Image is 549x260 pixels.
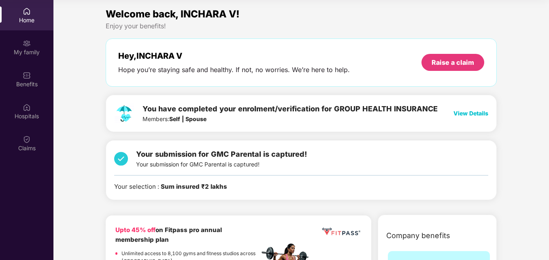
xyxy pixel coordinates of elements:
[118,51,350,61] div: Hey, INCHARA V
[114,103,134,124] img: svg+xml;base64,PHN2ZyB4bWxucz0iaHR0cDovL3d3dy53My5vcmcvMjAwMC9zdmciIHdpZHRoPSIxMzIuNzYzIiBoZWlnaH...
[136,149,307,169] div: Your submission for GMC Parental is captured!
[169,115,206,122] b: Self | Spouse
[432,58,474,67] div: Raise a claim
[143,103,438,124] div: Members:
[321,225,362,238] img: fppp.png
[136,150,307,158] span: Your submission for GMC Parental is captured!
[23,135,31,143] img: svg+xml;base64,PHN2ZyBpZD0iQ2xhaW0iIHhtbG5zPSJodHRwOi8vd3d3LnczLm9yZy8yMDAwL3N2ZyIgd2lkdGg9IjIwIi...
[118,66,350,74] div: Hope you’re staying safe and healthy. If not, no worries. We’re here to help.
[115,226,155,234] b: Upto 45% off
[106,22,497,30] div: Enjoy your benefits!
[114,149,128,169] img: svg+xml;base64,PHN2ZyB4bWxucz0iaHR0cDovL3d3dy53My5vcmcvMjAwMC9zdmciIHdpZHRoPSIzNCIgaGVpZ2h0PSIzNC...
[23,39,31,47] img: svg+xml;base64,PHN2ZyB3aWR0aD0iMjAiIGhlaWdodD0iMjAiIHZpZXdCb3g9IjAgMCAyMCAyMCIgZmlsbD0ibm9uZSIgeG...
[115,226,222,243] b: on Fitpass pro annual membership plan
[23,71,31,79] img: svg+xml;base64,PHN2ZyBpZD0iQmVuZWZpdHMiIHhtbG5zPSJodHRwOi8vd3d3LnczLm9yZy8yMDAwL3N2ZyIgd2lkdGg9Ij...
[143,104,438,113] span: You have completed your enrolment/verification for GROUP HEALTH INSURANCE
[106,8,240,20] span: Welcome back, INCHARA V!
[386,230,450,241] span: Company benefits
[453,110,488,117] span: View Details
[23,103,31,111] img: svg+xml;base64,PHN2ZyBpZD0iSG9zcGl0YWxzIiB4bWxucz0iaHR0cDovL3d3dy53My5vcmcvMjAwMC9zdmciIHdpZHRoPS...
[23,7,31,15] img: svg+xml;base64,PHN2ZyBpZD0iSG9tZSIgeG1sbnM9Imh0dHA6Ly93d3cudzMub3JnLzIwMDAvc3ZnIiB3aWR0aD0iMjAiIG...
[114,182,227,192] div: Your selection :
[161,183,227,190] b: Sum insured ₹2 lakhs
